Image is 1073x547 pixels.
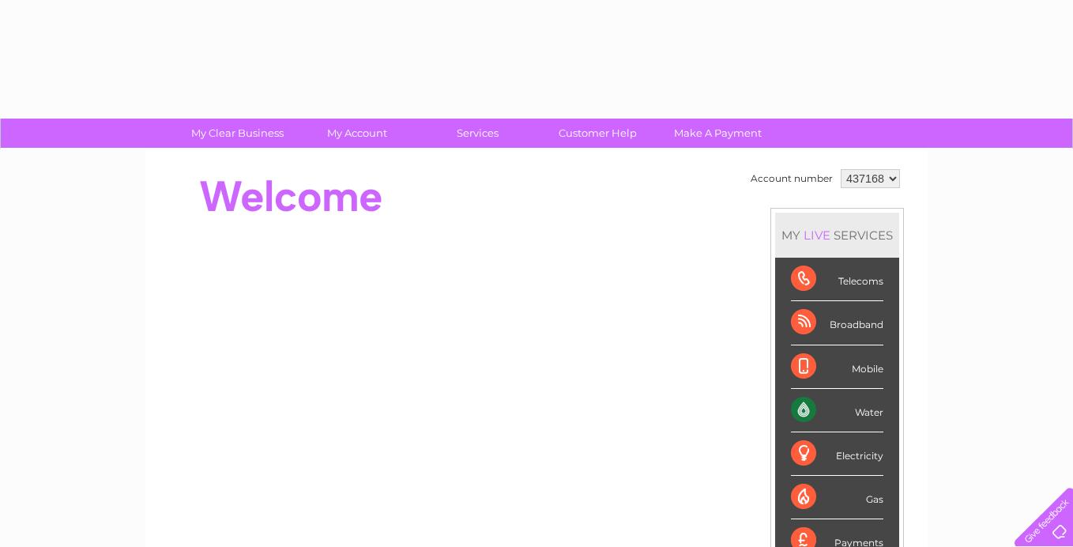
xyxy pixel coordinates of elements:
div: Mobile [791,345,883,389]
a: My Account [292,119,423,148]
div: MY SERVICES [775,213,899,258]
div: Telecoms [791,258,883,301]
div: Electricity [791,432,883,476]
div: LIVE [800,228,834,243]
a: Make A Payment [653,119,783,148]
div: Gas [791,476,883,519]
div: Broadband [791,301,883,345]
div: Water [791,389,883,432]
a: My Clear Business [172,119,303,148]
td: Account number [747,165,837,192]
a: Services [412,119,543,148]
a: Customer Help [533,119,663,148]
